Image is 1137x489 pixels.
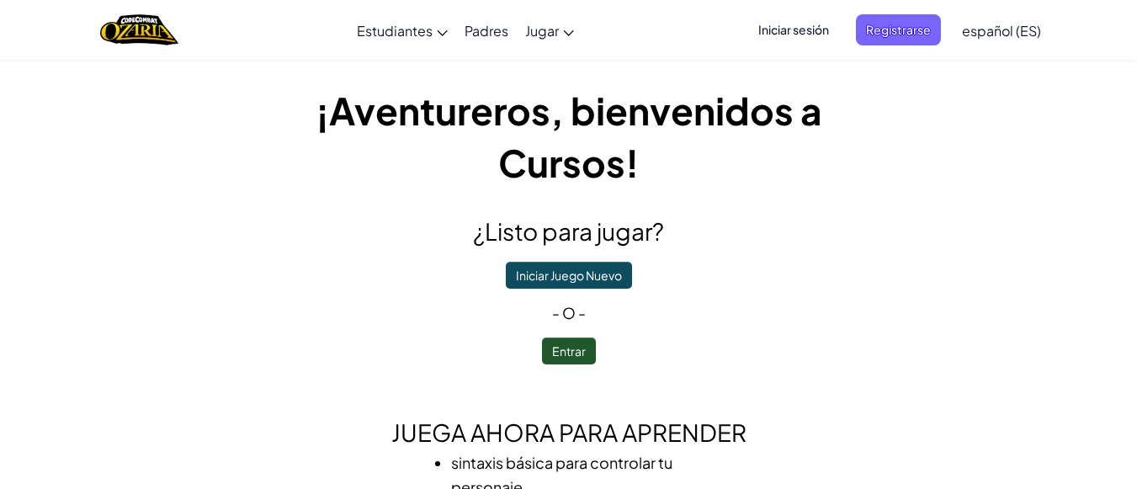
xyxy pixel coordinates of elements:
span: español (ES) [962,22,1041,40]
span: - [552,303,562,322]
button: Registrarse [856,14,941,45]
a: Padres [456,8,517,53]
span: Estudiantes [357,22,433,40]
span: - [576,303,586,322]
button: Iniciar Juego Nuevo [506,262,632,289]
span: Jugar [525,22,559,40]
img: Home [100,13,178,47]
h2: ¿Listo para jugar? [266,214,872,249]
button: Entrar [542,338,596,364]
a: Estudiantes [348,8,456,53]
button: Iniciar sesión [748,14,839,45]
a: Jugar [517,8,582,53]
a: Ozaria by CodeCombat logo [100,13,178,47]
h2: Juega ahora para aprender [266,415,872,450]
a: español (ES) [954,8,1049,53]
h1: ¡Aventureros, bienvenidos a Cursos! [266,84,872,189]
span: o [562,303,576,322]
